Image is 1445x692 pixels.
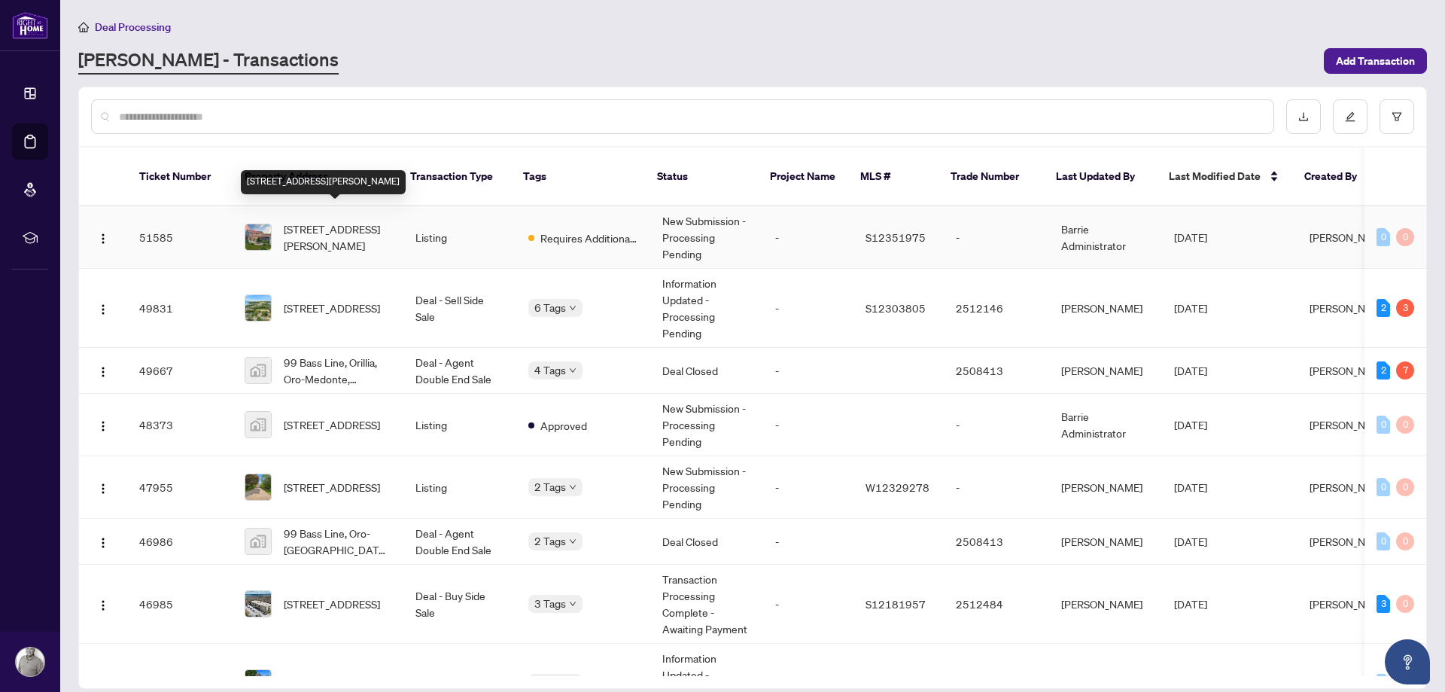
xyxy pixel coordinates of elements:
[245,529,271,554] img: thumbnail-img
[1049,394,1162,456] td: Barrie Administrator
[127,394,233,456] td: 48373
[645,148,758,206] th: Status
[865,301,926,315] span: S12303805
[534,532,566,550] span: 2 Tags
[97,599,109,611] img: Logo
[97,233,109,245] img: Logo
[1049,519,1162,565] td: [PERSON_NAME]
[403,456,516,519] td: Listing
[284,596,380,612] span: [STREET_ADDRESS]
[534,299,566,316] span: 6 Tags
[650,394,763,456] td: New Submission - Processing Pending
[763,269,853,348] td: -
[1174,301,1207,315] span: [DATE]
[1292,148,1383,206] th: Created By
[938,148,1044,206] th: Trade Number
[1174,535,1207,548] span: [DATE]
[1396,228,1414,246] div: 0
[12,11,48,39] img: logo
[569,483,576,491] span: down
[944,348,1049,394] td: 2508413
[284,354,391,387] span: 99 Bass Line, Orillia, Oro-Medonte, [GEOGRAPHIC_DATA], [GEOGRAPHIC_DATA]
[78,47,339,75] a: [PERSON_NAME] - Transactions
[403,394,516,456] td: Listing
[127,269,233,348] td: 49831
[650,269,763,348] td: Information Updated - Processing Pending
[650,348,763,394] td: Deal Closed
[1377,361,1390,380] div: 2
[569,304,576,312] span: down
[16,648,44,676] img: Profile Icon
[944,206,1049,269] td: -
[1310,597,1391,611] span: [PERSON_NAME]
[91,296,115,320] button: Logo
[848,148,938,206] th: MLS #
[127,565,233,644] td: 46985
[763,206,853,269] td: -
[284,525,391,558] span: 99 Bass Line, Oro-[GEOGRAPHIC_DATA], [GEOGRAPHIC_DATA], [GEOGRAPHIC_DATA]
[1298,111,1309,122] span: download
[95,20,171,34] span: Deal Processing
[1377,595,1390,613] div: 3
[1377,416,1390,434] div: 0
[865,480,929,494] span: W12329278
[534,478,566,495] span: 2 Tags
[650,519,763,565] td: Deal Closed
[1049,206,1162,269] td: Barrie Administrator
[1174,597,1207,611] span: [DATE]
[1310,230,1391,244] span: [PERSON_NAME]
[763,348,853,394] td: -
[245,224,271,250] img: thumbnail-img
[1310,418,1391,431] span: [PERSON_NAME]
[763,394,853,456] td: -
[245,591,271,617] img: thumbnail-img
[534,361,566,379] span: 4 Tags
[245,295,271,321] img: thumbnail-img
[403,565,516,644] td: Deal - Buy Side Sale
[763,456,853,519] td: -
[78,22,89,32] span: home
[1049,456,1162,519] td: [PERSON_NAME]
[1377,299,1390,317] div: 2
[1396,478,1414,496] div: 0
[1333,99,1367,134] button: edit
[1336,49,1415,73] span: Add Transaction
[403,206,516,269] td: Listing
[1049,565,1162,644] td: [PERSON_NAME]
[1396,361,1414,380] div: 7
[758,148,848,206] th: Project Name
[1044,148,1157,206] th: Last Updated By
[1286,99,1321,134] button: download
[763,565,853,644] td: -
[1396,299,1414,317] div: 3
[650,565,763,644] td: Transaction Processing Complete - Awaiting Payment
[233,148,398,206] th: Property Address
[511,148,645,206] th: Tags
[1174,364,1207,377] span: [DATE]
[650,456,763,519] td: New Submission - Processing Pending
[241,170,406,194] div: [STREET_ADDRESS][PERSON_NAME]
[944,394,1049,456] td: -
[91,413,115,437] button: Logo
[97,483,109,495] img: Logo
[1377,228,1390,246] div: 0
[944,519,1049,565] td: 2508413
[91,475,115,499] button: Logo
[1324,48,1427,74] button: Add Transaction
[650,206,763,269] td: New Submission - Processing Pending
[1310,535,1391,548] span: [PERSON_NAME]
[97,303,109,316] img: Logo
[944,456,1049,519] td: -
[1157,148,1292,206] th: Last Modified Date
[534,595,566,612] span: 3 Tags
[245,474,271,500] img: thumbnail-img
[245,358,271,383] img: thumbnail-img
[763,519,853,565] td: -
[1396,532,1414,550] div: 0
[127,519,233,565] td: 46986
[1310,480,1391,494] span: [PERSON_NAME]
[569,367,576,374] span: down
[284,675,380,691] span: [STREET_ADDRESS]
[127,148,233,206] th: Ticket Number
[944,565,1049,644] td: 2512484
